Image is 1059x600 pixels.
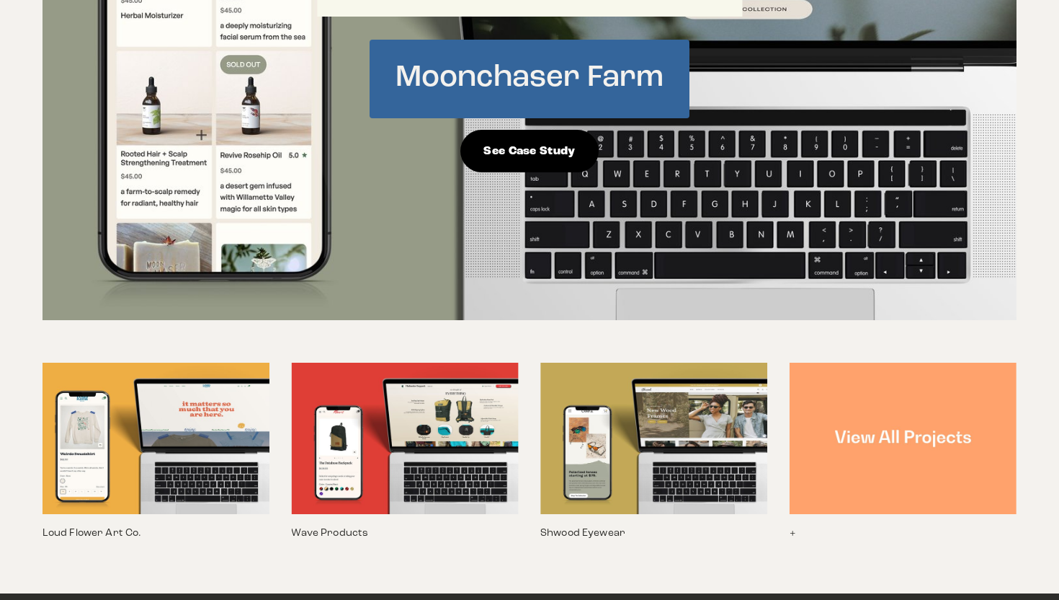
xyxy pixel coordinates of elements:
span: Moonchaser Farm [396,57,663,95]
p: + [790,525,1016,540]
img: + [790,363,1016,514]
p: Shwood Eyewear [540,525,767,540]
img: Wave Products [291,363,518,514]
a: See Case Study [460,130,599,172]
p: Wave Products [291,525,518,540]
img: Loud Flower Art Co. [43,363,269,514]
img: Shwood Eyewear [540,363,767,514]
p: Loud Flower Art Co. [43,525,269,540]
